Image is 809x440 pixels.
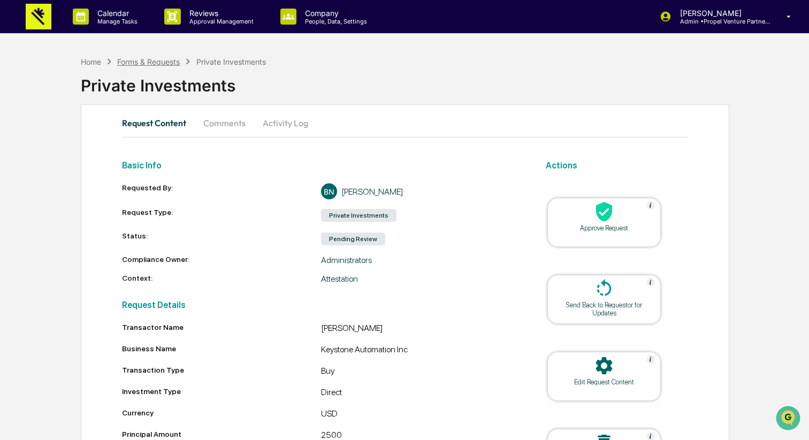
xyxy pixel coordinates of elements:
img: 1746055101610-c473b297-6a78-478c-a979-82029cc54cd1 [11,82,30,101]
p: How can we help? [11,22,195,40]
div: 🔎 [11,156,19,165]
div: 🗄️ [78,136,86,144]
div: Context: [122,274,321,284]
div: Transactor Name [122,323,321,331]
button: Comments [195,110,254,136]
div: Attestation [321,274,520,284]
span: Pylon [106,181,129,189]
p: Reviews [181,9,259,18]
img: logo [26,4,51,29]
div: Pending Review [321,233,385,245]
div: Business Name [122,344,321,353]
div: Approve Request [556,224,652,232]
a: 🗄️Attestations [73,130,137,150]
span: Attestations [88,135,133,145]
div: 🖐️ [11,136,19,144]
img: Help [646,201,655,210]
div: Principal Amount [122,430,321,438]
div: Home [81,57,101,66]
div: BN [321,183,337,199]
p: Admin • Propel Venture Partners Management Co., LLC [671,18,771,25]
div: Buy [321,366,520,379]
div: Keystone Automation Inc [321,344,520,357]
div: Investment Type [122,387,321,396]
h2: Actions [546,160,688,171]
button: Request Content [122,110,195,136]
div: [PERSON_NAME] [341,187,403,197]
p: Approval Management [181,18,259,25]
div: secondary tabs example [122,110,688,136]
div: [PERSON_NAME] [321,323,520,336]
p: Company [296,9,372,18]
span: Data Lookup [21,155,67,166]
button: Activity Log [254,110,317,136]
div: Forms & Requests [117,57,180,66]
button: Start new chat [182,85,195,98]
a: Powered byPylon [75,181,129,189]
p: People, Data, Settings [296,18,372,25]
iframe: Open customer support [775,405,804,434]
div: Transaction Type [122,366,321,374]
p: Manage Tasks [89,18,143,25]
div: USD [321,408,520,421]
div: Private Investments [81,67,809,95]
div: Compliance Owner: [122,255,321,265]
h2: Request Details [122,300,520,310]
div: Private Investments [321,209,396,222]
a: 🔎Data Lookup [6,151,72,170]
span: Preclearance [21,135,69,145]
div: Direct [321,387,520,400]
div: Start new chat [36,82,175,92]
div: We're available if you need us! [36,92,135,101]
div: Requested By: [122,183,321,199]
h2: Basic Info [122,160,520,171]
div: Send Back to Requestor for Updates [556,301,652,317]
div: Request Type: [122,208,321,223]
div: Currency [122,408,321,417]
p: Calendar [89,9,143,18]
img: Help [646,278,655,287]
div: Status: [122,231,321,246]
a: 🖐️Preclearance [6,130,73,150]
img: Help [646,355,655,364]
div: Administrators [321,255,520,265]
div: Private Investments [196,57,266,66]
p: [PERSON_NAME] [671,9,771,18]
div: Edit Request Content [556,378,652,386]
